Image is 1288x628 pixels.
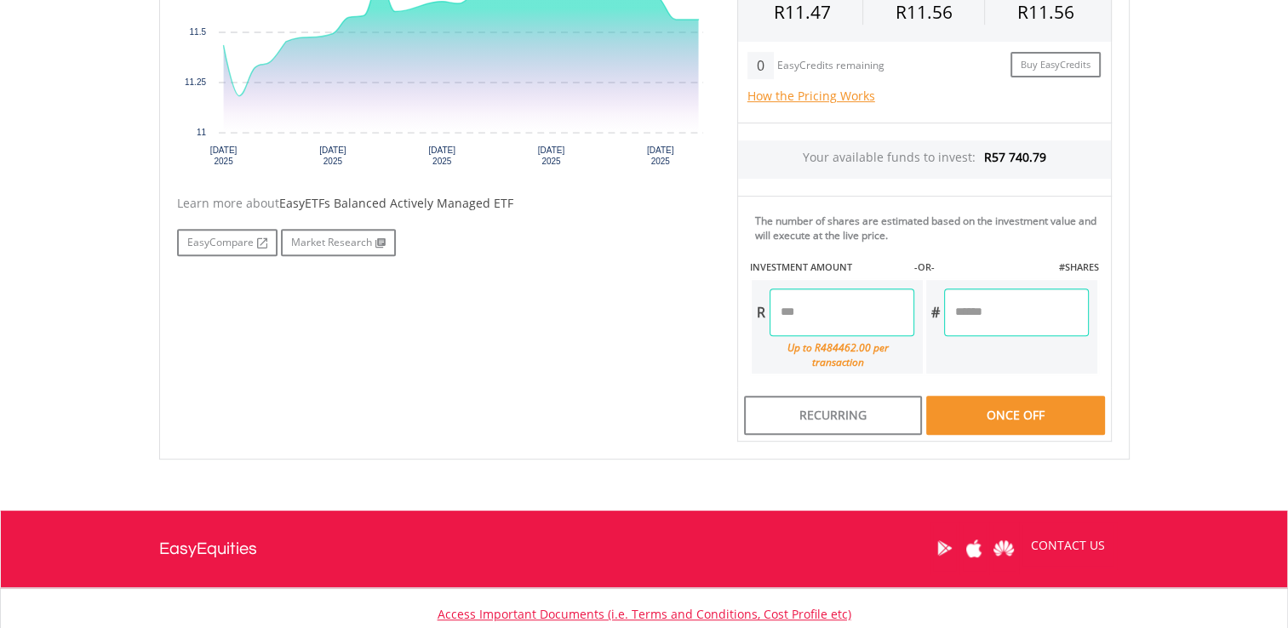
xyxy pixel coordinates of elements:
[1010,52,1101,78] a: Buy EasyCredits
[196,128,206,137] text: 11
[438,606,851,622] a: Access Important Documents (i.e. Terms and Conditions, Cost Profile etc)
[913,260,934,274] label: -OR-
[747,52,774,79] div: 0
[319,146,346,166] text: [DATE] 2025
[184,77,205,87] text: 11.25
[755,214,1104,243] div: The number of shares are estimated based on the investment value and will execute at the live price.
[1019,522,1117,569] a: CONTACT US
[750,260,852,274] label: INVESTMENT AMOUNT
[537,146,564,166] text: [DATE] 2025
[646,146,673,166] text: [DATE] 2025
[209,146,237,166] text: [DATE] 2025
[926,288,944,336] div: #
[1058,260,1098,274] label: #SHARES
[177,229,278,256] a: EasyCompare
[747,88,875,104] a: How the Pricing Works
[930,522,959,574] a: Google Play
[428,146,455,166] text: [DATE] 2025
[752,336,914,374] div: Up to R484462.00 per transaction
[926,396,1104,435] div: Once Off
[752,288,770,336] div: R
[989,522,1019,574] a: Huawei
[189,27,206,37] text: 11.5
[959,522,989,574] a: Apple
[279,195,513,211] span: EasyETFs Balanced Actively Managed ETF
[281,229,396,256] a: Market Research
[744,396,922,435] div: Recurring
[984,149,1046,165] span: R57 740.79
[177,195,712,212] div: Learn more about
[777,60,884,74] div: EasyCredits remaining
[738,140,1111,179] div: Your available funds to invest:
[159,511,257,587] a: EasyEquities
